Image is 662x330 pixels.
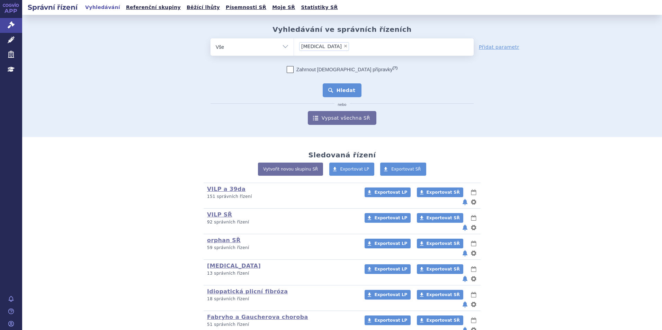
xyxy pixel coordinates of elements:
[365,239,411,248] a: Exportovat LP
[258,163,323,176] a: Vytvořit novou skupinu SŘ
[427,292,460,297] span: Exportovat SŘ
[22,2,83,12] h2: Správní řízení
[380,163,426,176] a: Exportovat SŘ
[365,315,411,325] a: Exportovat LP
[391,167,421,172] span: Exportovat SŘ
[393,66,397,70] abbr: (?)
[287,66,397,73] label: Zahrnout [DEMOGRAPHIC_DATA] přípravky
[470,214,477,222] button: lhůty
[479,44,519,51] a: Přidat parametr
[299,3,340,12] a: Statistiky SŘ
[351,42,387,51] input: [MEDICAL_DATA]
[224,3,268,12] a: Písemnosti SŘ
[329,163,375,176] a: Exportovat LP
[462,198,468,206] button: notifikace
[207,219,356,225] p: 92 správních řízení
[470,300,477,309] button: nastavení
[207,271,356,276] p: 13 správních řízení
[470,198,477,206] button: nastavení
[417,290,463,300] a: Exportovat SŘ
[417,315,463,325] a: Exportovat SŘ
[462,223,468,232] button: notifikace
[207,237,241,244] a: orphan SŘ
[417,264,463,274] a: Exportovat SŘ
[185,3,222,12] a: Běžící lhůty
[470,291,477,299] button: lhůty
[427,190,460,195] span: Exportovat SŘ
[470,316,477,324] button: lhůty
[365,290,411,300] a: Exportovat LP
[207,211,232,218] a: VILP SŘ
[470,265,477,273] button: lhůty
[374,292,407,297] span: Exportovat LP
[207,296,356,302] p: 18 správních řízení
[470,249,477,257] button: nastavení
[427,216,460,220] span: Exportovat SŘ
[417,187,463,197] a: Exportovat SŘ
[207,263,261,269] a: [MEDICAL_DATA]
[207,322,356,328] p: 51 správních řízení
[301,44,342,49] span: [MEDICAL_DATA]
[207,288,288,295] a: Idiopatická plicní fibróza
[374,190,407,195] span: Exportovat LP
[207,186,245,192] a: VILP a 39da
[334,103,350,107] i: nebo
[427,318,460,323] span: Exportovat SŘ
[470,188,477,196] button: lhůty
[270,3,297,12] a: Moje SŘ
[374,318,407,323] span: Exportovat LP
[470,239,477,248] button: lhůty
[308,111,376,125] a: Vypsat všechna SŘ
[83,3,122,12] a: Vyhledávání
[365,264,411,274] a: Exportovat LP
[427,267,460,272] span: Exportovat SŘ
[207,194,356,200] p: 151 správních řízení
[323,83,362,97] button: Hledat
[207,245,356,251] p: 59 správních řízení
[340,167,369,172] span: Exportovat LP
[462,275,468,283] button: notifikace
[343,44,348,48] span: ×
[365,187,411,197] a: Exportovat LP
[417,213,463,223] a: Exportovat SŘ
[124,3,183,12] a: Referenční skupiny
[374,241,407,246] span: Exportovat LP
[365,213,411,223] a: Exportovat LP
[427,241,460,246] span: Exportovat SŘ
[462,249,468,257] button: notifikace
[207,314,308,320] a: Fabryho a Gaucherova choroba
[462,300,468,309] button: notifikace
[417,239,463,248] a: Exportovat SŘ
[374,267,407,272] span: Exportovat LP
[374,216,407,220] span: Exportovat LP
[272,25,412,34] h2: Vyhledávání ve správních řízeních
[470,275,477,283] button: nastavení
[308,151,376,159] h2: Sledovaná řízení
[470,223,477,232] button: nastavení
